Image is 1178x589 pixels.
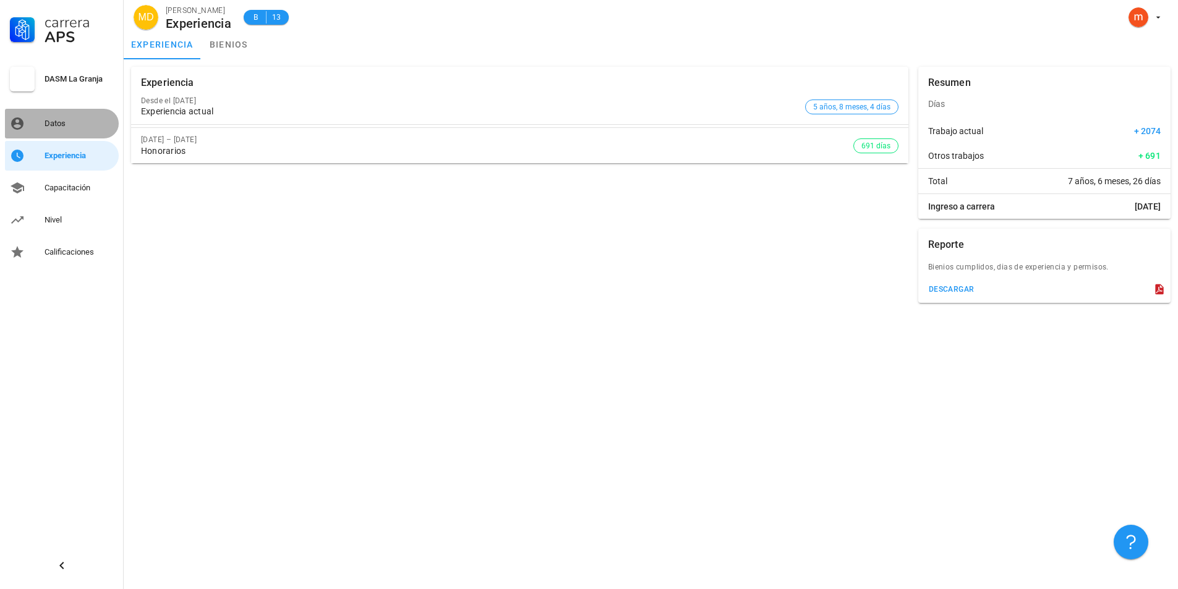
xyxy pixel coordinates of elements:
[928,67,971,99] div: Resumen
[45,183,114,193] div: Capacitación
[928,285,975,294] div: descargar
[45,15,114,30] div: Carrera
[861,139,890,153] span: 691 días
[124,30,201,59] a: experiencia
[918,89,1171,119] div: Días
[928,200,995,213] span: Ingreso a carrera
[813,100,890,114] span: 5 años, 8 meses, 4 días
[923,281,980,298] button: descargar
[928,125,983,137] span: Trabajo actual
[45,151,114,161] div: Experiencia
[134,5,158,30] div: avatar
[1068,175,1161,187] span: 7 años, 6 meses, 26 días
[45,215,114,225] div: Nivel
[5,109,119,138] a: Datos
[166,4,231,17] div: [PERSON_NAME]
[141,67,194,99] div: Experiencia
[5,141,119,171] a: Experiencia
[45,119,114,129] div: Datos
[928,229,964,261] div: Reporte
[201,30,257,59] a: bienios
[5,173,119,203] a: Capacitación
[1134,125,1161,137] span: + 2074
[1129,7,1148,27] div: avatar
[141,106,800,117] div: Experiencia actual
[141,146,853,156] div: Honorarios
[918,261,1171,281] div: Bienios cumplidos, dias de experiencia y permisos.
[45,247,114,257] div: Calificaciones
[5,205,119,235] a: Nivel
[928,175,947,187] span: Total
[928,150,984,162] span: Otros trabajos
[166,17,231,30] div: Experiencia
[139,5,154,30] span: MD
[141,96,800,105] div: Desde el [DATE]
[5,237,119,267] a: Calificaciones
[1135,200,1161,213] span: [DATE]
[271,11,281,23] span: 13
[251,11,261,23] span: B
[45,74,114,84] div: DASM La Granja
[45,30,114,44] div: APS
[141,135,853,144] div: [DATE] – [DATE]
[1138,150,1161,162] span: + 691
